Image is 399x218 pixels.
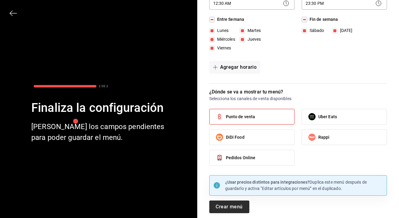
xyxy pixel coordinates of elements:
span: DiDi Food [226,134,245,141]
div: [PERSON_NAME] los campos pendientes para poder guardar el menú. [31,121,166,143]
span: Sábado [307,27,324,34]
span: Fin de semana [307,16,338,23]
span: Lunes [215,27,229,34]
p: ¿Dónde se va a mostrar tu menú? [209,88,387,96]
span: Rappi [318,134,330,141]
div: Finaliza la configuración [31,100,166,116]
button: Crear menú [209,201,249,213]
div: 2 DE 2 [99,84,108,88]
button: Agregar horario [209,61,260,74]
span: Uber Eats [318,114,337,120]
span: Punto de venta [226,114,255,120]
span: Miércoles [215,36,235,43]
span: Entre Semana [215,16,245,23]
span: Jueves [245,36,261,43]
span: Martes [245,27,261,34]
p: Selecciona los canales de venta disponibles [209,96,387,102]
span: Viernes [215,45,231,51]
span: [DATE] [338,27,353,34]
strong: ¿Usar precios distintos para integraciones? [225,180,310,185]
span: Pedidos Online [226,155,256,161]
p: Duplica este menú después de guardarlo y activa “Editar artículos por menú” en el duplicado. [225,179,383,192]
